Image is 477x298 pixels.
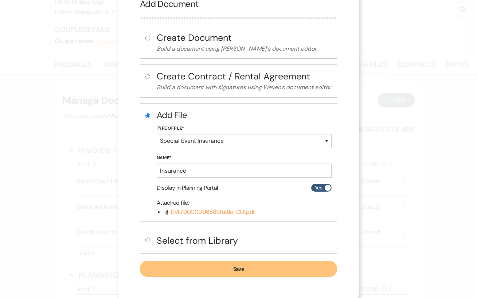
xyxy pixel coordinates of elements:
button: Create Contract / Rental AgreementBuild a document with signatures using Weven's document editor. [157,70,332,92]
button: Create DocumentBuild a document using [PERSON_NAME]'s document editor. [157,31,332,54]
p: Attached file : [157,198,254,208]
label: Type of File* [157,125,332,133]
h2: Add File [157,109,332,121]
div: Display in Planning Portal [157,184,332,192]
button: Select from Library [157,233,332,248]
label: Name* [157,154,332,162]
h4: Create Document [157,31,332,44]
span: Yes [315,183,322,192]
p: Build a document using [PERSON_NAME]'s document editor. [157,44,332,54]
span: EVL70000006589Tuttle-COI.pdf [171,208,254,216]
p: Build a document with signatures using Weven's document editor. [157,83,332,92]
h4: Select from Library [157,234,332,247]
h4: Create Contract / Rental Agreement [157,70,332,83]
button: Save [140,261,337,277]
